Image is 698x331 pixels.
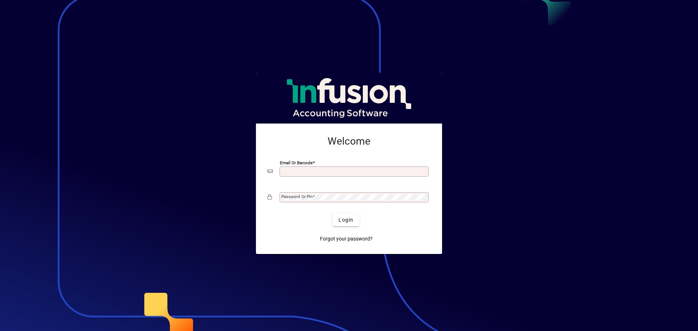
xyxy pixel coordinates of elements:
[268,135,430,148] h2: Welcome
[333,213,359,226] button: Login
[320,235,373,243] span: Forgot your password?
[280,160,313,165] mat-label: Email or Barcode
[317,232,376,245] a: Forgot your password?
[281,194,313,199] mat-label: Password or Pin
[338,216,353,224] span: Login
